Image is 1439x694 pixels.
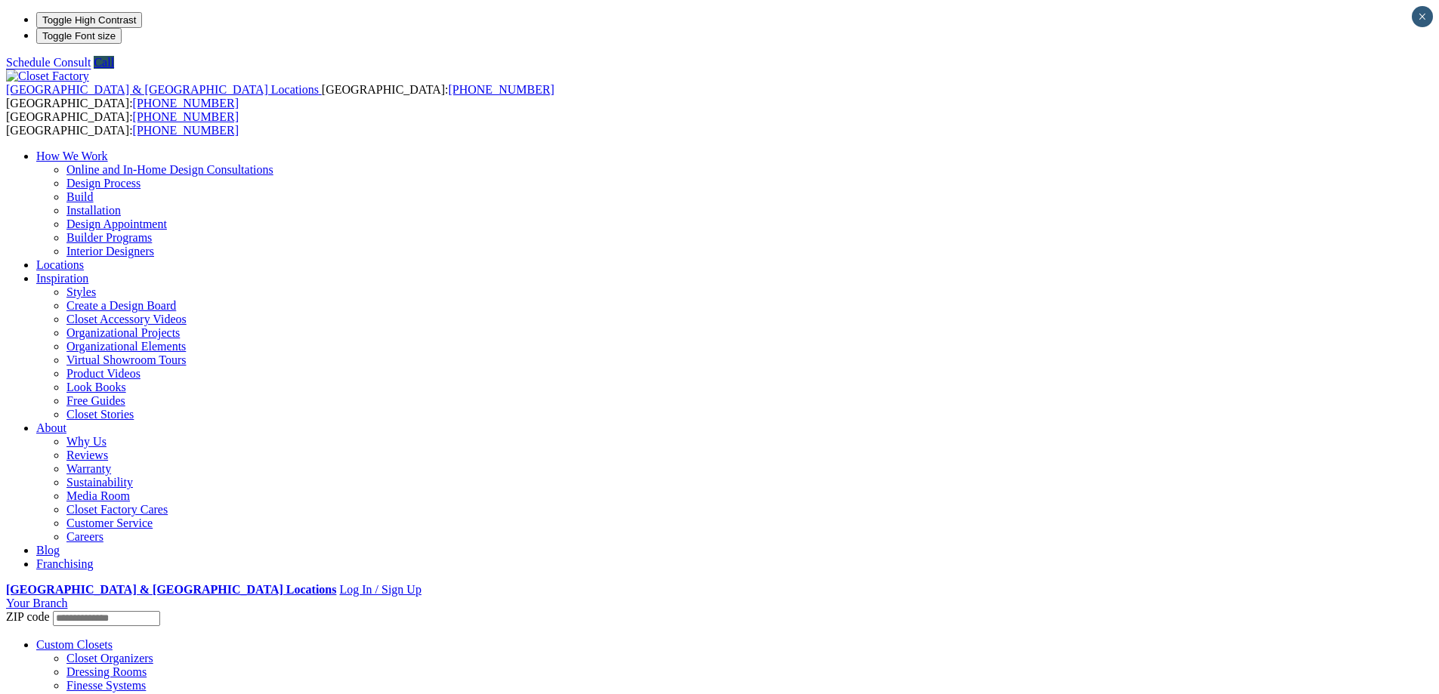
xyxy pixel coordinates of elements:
a: Schedule Consult [6,56,91,69]
a: Organizational Projects [66,326,180,339]
button: Toggle Font size [36,28,122,44]
a: About [36,421,66,434]
a: Create a Design Board [66,299,176,312]
a: How We Work [36,150,108,162]
span: [GEOGRAPHIC_DATA]: [GEOGRAPHIC_DATA]: [6,110,239,137]
a: Careers [66,530,103,543]
a: Your Branch [6,597,67,609]
a: Closet Organizers [66,652,153,665]
span: Toggle Font size [42,30,116,42]
a: Styles [66,285,96,298]
a: [PHONE_NUMBER] [133,110,239,123]
a: [PHONE_NUMBER] [133,97,239,109]
a: Organizational Elements [66,340,186,353]
a: Blog [36,544,60,557]
a: Locations [36,258,84,271]
a: Look Books [66,381,126,393]
a: Build [66,190,94,203]
a: Customer Service [66,517,153,529]
a: Why Us [66,435,107,448]
span: [GEOGRAPHIC_DATA] & [GEOGRAPHIC_DATA] Locations [6,83,319,96]
a: Call [94,56,114,69]
a: Inspiration [36,272,88,285]
button: Toggle High Contrast [36,12,142,28]
a: Custom Closets [36,638,113,651]
a: Franchising [36,557,94,570]
a: Sustainability [66,476,133,489]
a: Design Process [66,177,141,190]
span: ZIP code [6,610,50,623]
a: [GEOGRAPHIC_DATA] & [GEOGRAPHIC_DATA] Locations [6,83,322,96]
button: Close [1412,6,1433,27]
a: Warranty [66,462,111,475]
a: Product Videos [66,367,141,380]
a: Free Guides [66,394,125,407]
a: Interior Designers [66,245,154,258]
a: [PHONE_NUMBER] [448,83,554,96]
span: [GEOGRAPHIC_DATA]: [GEOGRAPHIC_DATA]: [6,83,554,109]
a: Reviews [66,449,108,461]
a: Closet Accessory Videos [66,313,187,325]
a: Design Appointment [66,217,167,230]
a: Installation [66,204,121,217]
a: [PHONE_NUMBER] [133,124,239,137]
a: Online and In-Home Design Consultations [66,163,273,176]
img: Closet Factory [6,69,89,83]
a: Finesse Systems [66,679,146,692]
a: Virtual Showroom Tours [66,353,187,366]
a: Builder Programs [66,231,152,244]
a: Media Room [66,489,130,502]
span: Toggle High Contrast [42,14,136,26]
a: Closet Stories [66,408,134,421]
a: Dressing Rooms [66,665,147,678]
a: Log In / Sign Up [339,583,421,596]
a: Closet Factory Cares [66,503,168,516]
input: Enter your Zip code [53,611,160,626]
a: [GEOGRAPHIC_DATA] & [GEOGRAPHIC_DATA] Locations [6,583,336,596]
